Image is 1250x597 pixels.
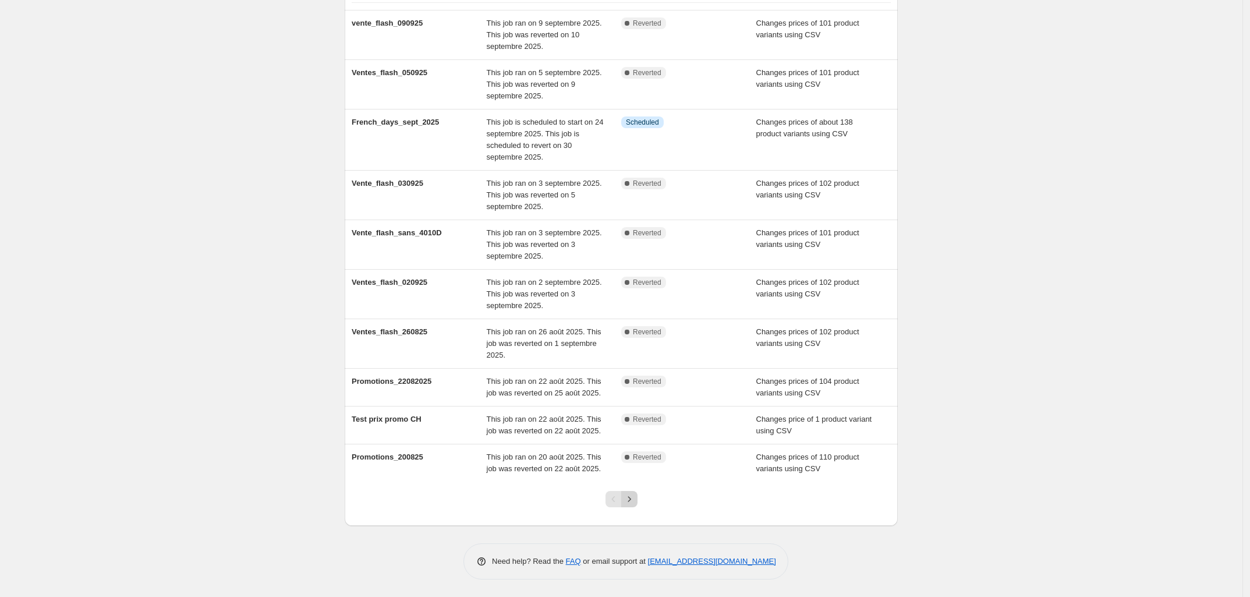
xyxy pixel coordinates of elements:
a: [EMAIL_ADDRESS][DOMAIN_NAME] [648,557,776,566]
span: This job ran on 26 août 2025. This job was reverted on 1 septembre 2025. [487,327,601,359]
span: Scheduled [626,118,659,127]
span: This job ran on 20 août 2025. This job was reverted on 22 août 2025. [487,453,601,473]
span: Need help? Read the [492,557,566,566]
span: Vente_flash_sans_4010D [352,228,442,237]
nav: Pagination [605,491,638,507]
span: Changes prices of 101 product variants using CSV [756,68,859,89]
span: This job ran on 9 septembre 2025. This job was reverted on 10 septembre 2025. [487,19,602,51]
span: Changes price of 1 product variant using CSV [756,415,872,435]
a: FAQ [566,557,581,566]
span: Changes prices of 102 product variants using CSV [756,179,859,199]
span: This job ran on 2 septembre 2025. This job was reverted on 3 septembre 2025. [487,278,602,310]
span: Vente_flash_030925 [352,179,423,188]
span: Reverted [633,453,661,462]
span: Changes prices of 101 product variants using CSV [756,19,859,39]
span: Reverted [633,377,661,386]
span: This job ran on 22 août 2025. This job was reverted on 25 août 2025. [487,377,601,397]
span: Reverted [633,68,661,77]
span: vente_flash_090925 [352,19,423,27]
span: Changes prices of 101 product variants using CSV [756,228,859,249]
span: or email support at [581,557,648,566]
span: This job ran on 22 août 2025. This job was reverted on 22 août 2025. [487,415,601,435]
span: Ventes_flash_020925 [352,278,427,287]
span: Reverted [633,327,661,337]
span: Changes prices of about 138 product variants using CSV [756,118,853,138]
span: Test prix promo CH [352,415,422,423]
span: Changes prices of 110 product variants using CSV [756,453,859,473]
span: Reverted [633,228,661,238]
span: Promotions_22082025 [352,377,431,386]
span: This job is scheduled to start on 24 septembre 2025. This job is scheduled to revert on 30 septem... [487,118,604,161]
span: Reverted [633,179,661,188]
span: This job ran on 3 septembre 2025. This job was reverted on 3 septembre 2025. [487,228,602,260]
span: This job ran on 5 septembre 2025. This job was reverted on 9 septembre 2025. [487,68,602,100]
span: Ventes_flash_260825 [352,327,427,336]
span: Changes prices of 104 product variants using CSV [756,377,859,397]
span: Reverted [633,278,661,287]
span: Reverted [633,415,661,424]
span: This job ran on 3 septembre 2025. This job was reverted on 5 septembre 2025. [487,179,602,211]
button: Next [621,491,638,507]
span: Changes prices of 102 product variants using CSV [756,327,859,348]
span: Promotions_200825 [352,453,423,461]
span: Ventes_flash_050925 [352,68,427,77]
span: Reverted [633,19,661,28]
span: French_days_sept_2025 [352,118,439,126]
span: Changes prices of 102 product variants using CSV [756,278,859,298]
